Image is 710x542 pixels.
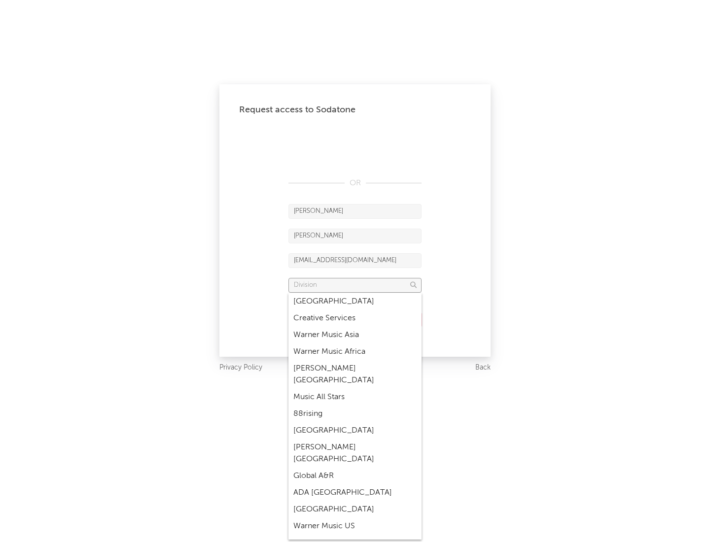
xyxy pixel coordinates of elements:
[288,439,422,468] div: [PERSON_NAME] [GEOGRAPHIC_DATA]
[288,422,422,439] div: [GEOGRAPHIC_DATA]
[288,360,422,389] div: [PERSON_NAME] [GEOGRAPHIC_DATA]
[288,177,422,189] div: OR
[288,253,422,268] input: Email
[288,204,422,219] input: First Name
[288,343,422,360] div: Warner Music Africa
[288,327,422,343] div: Warner Music Asia
[288,468,422,484] div: Global A&R
[288,229,422,243] input: Last Name
[288,293,422,310] div: [GEOGRAPHIC_DATA]
[288,484,422,501] div: ADA [GEOGRAPHIC_DATA]
[288,310,422,327] div: Creative Services
[288,278,422,293] input: Division
[288,518,422,535] div: Warner Music US
[288,389,422,406] div: Music All Stars
[219,362,262,374] a: Privacy Policy
[239,104,471,116] div: Request access to Sodatone
[288,501,422,518] div: [GEOGRAPHIC_DATA]
[475,362,491,374] a: Back
[288,406,422,422] div: 88rising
